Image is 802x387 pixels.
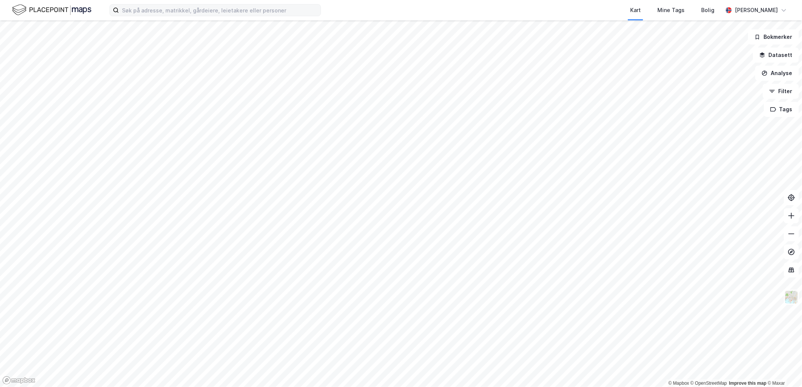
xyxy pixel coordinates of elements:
iframe: Chat Widget [764,351,802,387]
div: Mine Tags [657,6,685,15]
div: Bolig [701,6,714,15]
div: Kart [630,6,641,15]
input: Søk på adresse, matrikkel, gårdeiere, leietakere eller personer [119,5,321,16]
div: [PERSON_NAME] [735,6,778,15]
img: logo.f888ab2527a4732fd821a326f86c7f29.svg [12,3,91,17]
